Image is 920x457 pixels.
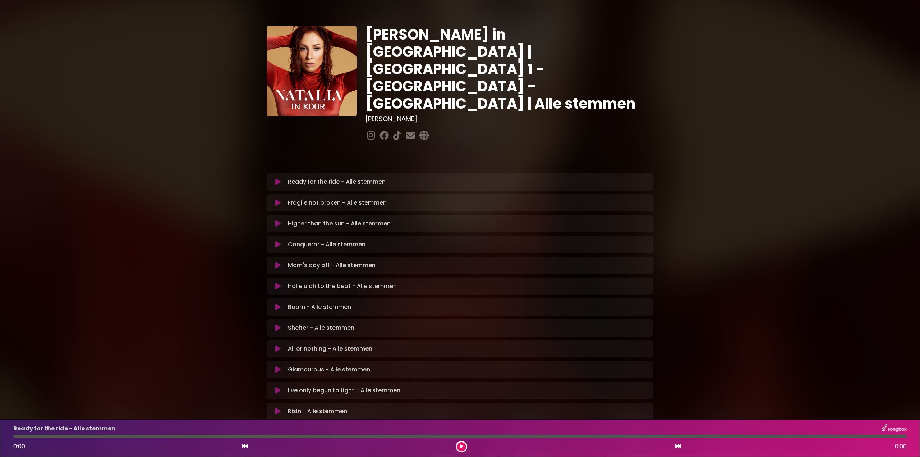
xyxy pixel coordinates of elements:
[288,407,347,416] p: Risin - Alle stemmen
[288,219,391,228] p: Higher than the sun - Alle stemmen
[288,344,372,353] p: All or nothing - Alle stemmen
[267,26,357,116] img: YTVS25JmS9CLUqXqkEhs
[288,303,351,311] p: Boom - Alle stemmen
[895,442,907,451] span: 0:00
[288,261,376,270] p: Mom's day off - Alle stemmen
[288,240,365,249] p: Conqueror - Alle stemmen
[882,424,907,433] img: songbox-logo-white.png
[288,365,370,374] p: Glamourous - Alle stemmen
[288,386,400,395] p: I've only begun to fight - Alle stemmen
[288,324,354,332] p: Shelter - Alle stemmen
[288,178,386,186] p: Ready for the ride - Alle stemmen
[13,424,115,433] p: Ready for the ride - Alle stemmen
[365,115,653,123] h3: [PERSON_NAME]
[288,282,397,291] p: Hallelujah to the beat - Alle stemmen
[13,442,25,451] span: 0:00
[365,26,653,112] h1: [PERSON_NAME] in [GEOGRAPHIC_DATA] | [GEOGRAPHIC_DATA] 1 - [GEOGRAPHIC_DATA] - [GEOGRAPHIC_DATA] ...
[288,198,387,207] p: Fragile not broken - Alle stemmen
